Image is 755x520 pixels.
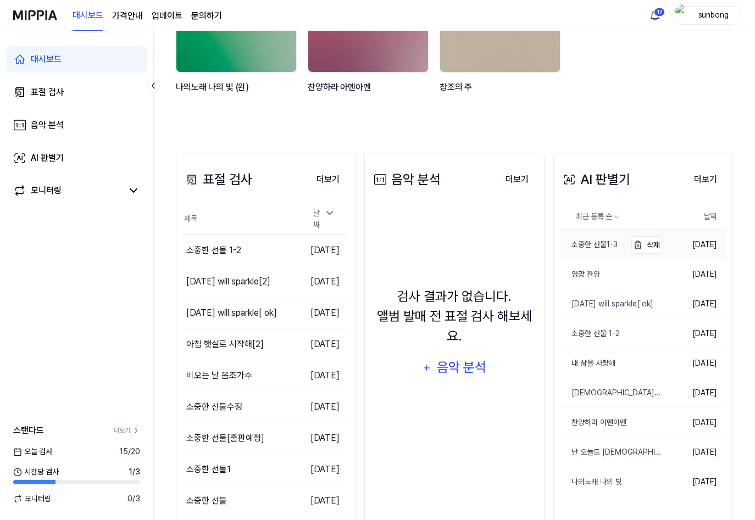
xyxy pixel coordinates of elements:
a: [DATE] will sparkle[ ok] [560,289,662,318]
div: 아침 햇살로 시작해[2] [186,338,264,351]
span: 오늘 검사 [13,446,52,457]
a: 대시보드 [7,46,147,72]
a: AI 판별기 [7,145,147,171]
div: 표절 검사 [31,86,64,99]
div: 음악 분석 [371,170,441,189]
div: 검사 결과가 없습니다. 앨범 발매 전 표절 검사 해보세요. [371,287,537,346]
button: 알림17 [646,7,664,24]
div: 나의노래 나의 빛 [560,476,622,488]
td: [DATE] [300,234,348,266]
button: 가격안내 [112,9,143,23]
div: 소중한 선물[출판예정] [186,432,264,445]
th: 제목 [183,204,300,235]
a: 업데이트 [152,9,182,23]
a: 소중한 선물1-3 [560,230,626,259]
td: [DATE] [300,360,348,391]
div: [DATE] will sparkle[ ok] [560,298,653,310]
img: 알림 [648,9,662,22]
a: 음악 분석 [7,112,147,138]
td: [DATE] [662,467,726,497]
a: 난 오늘도 [DEMOGRAPHIC_DATA]을 찬양해 [560,438,662,467]
div: 날짜 [309,204,340,234]
div: [DATE] will sparkle[2] [186,275,270,288]
span: 시간당 검사 [13,466,59,478]
td: [DATE] [300,391,348,422]
div: 난 오늘도 [DEMOGRAPHIC_DATA]을 찬양해 [560,446,662,458]
div: 소중한 선물 1-2 [560,328,620,339]
td: [DATE] [300,328,348,360]
div: 내 삶을 사랑해 [560,357,615,369]
div: 나의노래 나의 빛 (완) [176,80,299,108]
img: profile [675,4,689,26]
div: 소중한 선물수정 [186,400,242,413]
td: [DATE] [300,454,348,485]
a: 내 삶을 사랑해 [560,349,662,378]
td: [DATE] [662,319,726,349]
button: 더보기 [308,169,348,191]
div: 음악 분석 [31,119,64,132]
div: 소중한 선물1-3 [560,239,618,250]
a: 소중한 선물 1-2 [560,319,662,348]
div: 창조의 주 [440,80,563,108]
span: 모니터링 [13,493,51,505]
div: 소중한 선물1 [186,463,231,476]
div: 모니터링 [31,184,62,197]
div: 소중한 선물 [186,494,227,507]
div: 표절 검사 [183,170,252,189]
a: 문의하기 [191,9,222,23]
td: [DATE] [662,230,726,260]
td: [DATE] [662,438,726,467]
span: 15 / 20 [119,446,140,457]
th: 날짜 [662,204,726,230]
button: 더보기 [497,169,537,191]
span: 1 / 3 [129,466,140,478]
td: [DATE] [662,408,726,438]
a: [DEMOGRAPHIC_DATA]의 손길 [560,378,662,407]
button: profilesunbong [671,6,742,25]
div: AI 판별기 [560,170,630,189]
span: 0 / 3 [127,493,140,505]
td: [DATE] [300,266,348,297]
div: 17 [654,8,665,16]
div: 소중한 선물 1-2 [186,244,241,257]
a: 표절 검사 [7,79,147,105]
td: [DATE] [662,349,726,378]
div: 대시보드 [31,53,62,66]
td: [DATE] [300,485,348,516]
span: 스탠다드 [13,424,44,437]
a: 대시보드 [73,1,103,31]
button: 삭제 [631,236,662,254]
div: 찬양하라 아멘아멘 [560,417,626,428]
img: delete [631,238,645,251]
a: 나의노래 나의 빛 [560,467,662,496]
td: [DATE] [300,297,348,328]
div: sunbong [692,9,735,21]
a: 더보기 [114,426,140,435]
div: [DATE] will sparkle[ ok] [186,306,277,320]
a: 모니터링 [13,184,123,197]
div: 영광 찬양 [560,269,600,280]
div: 비오는 날 음조가수 [186,369,252,382]
a: 더보기 [497,168,537,191]
button: 음악 분석 [415,355,494,381]
div: AI 판별기 [31,152,64,165]
div: 음악 분석 [435,357,487,378]
a: 더보기 [685,168,726,191]
td: [DATE] [662,289,726,319]
div: 찬양하라 아멘아멘 [308,80,431,108]
div: [DEMOGRAPHIC_DATA]의 손길 [560,387,662,399]
a: 영광 찬양 [560,260,662,289]
td: [DATE] [300,422,348,454]
button: 더보기 [685,169,726,191]
td: [DATE] [662,378,726,408]
td: [DATE] [662,260,726,289]
a: 더보기 [308,168,348,191]
a: 찬양하라 아멘아멘 [560,408,662,437]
